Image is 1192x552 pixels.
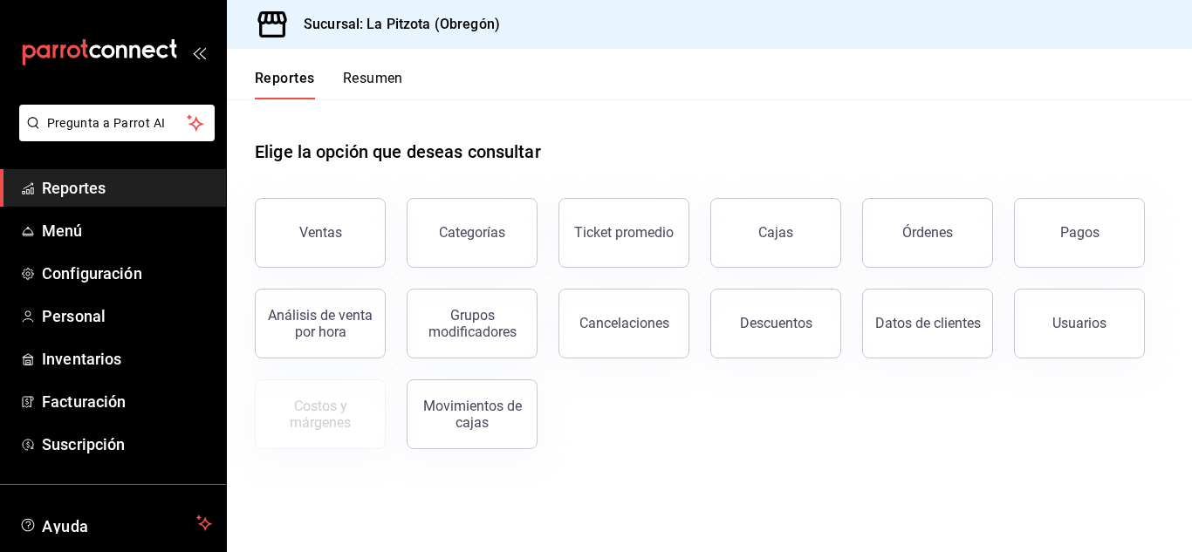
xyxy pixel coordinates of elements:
div: Usuarios [1052,315,1106,331]
div: Análisis de venta por hora [266,307,374,340]
h3: Sucursal: La Pitzota (Obregón) [290,14,500,35]
a: Cajas [710,198,841,268]
div: Grupos modificadores [418,307,526,340]
h1: Elige la opción que deseas consultar [255,139,541,165]
button: Pagos [1014,198,1145,268]
div: Órdenes [902,224,953,241]
button: Ventas [255,198,386,268]
button: Usuarios [1014,289,1145,358]
div: Ticket promedio [574,224,674,241]
span: Inventarios [42,347,212,371]
button: Pregunta a Parrot AI [19,105,215,141]
a: Pregunta a Parrot AI [12,126,215,145]
button: Grupos modificadores [407,289,538,358]
button: Datos de clientes [862,289,993,358]
span: Menú [42,219,212,242]
div: Pagos [1060,224,1100,241]
span: Suscripción [42,433,212,456]
button: Categorías [407,198,538,268]
button: Resumen [343,70,403,99]
div: Cancelaciones [579,315,669,331]
span: Configuración [42,262,212,285]
span: Personal [42,304,212,328]
button: Análisis de venta por hora [255,289,386,358]
button: Ticket promedio [558,198,689,268]
div: Categorías [439,224,505,241]
span: Reportes [42,176,212,200]
div: Cajas [758,222,794,243]
div: Datos de clientes [875,315,981,331]
button: Movimientos de cajas [407,379,538,449]
button: Descuentos [710,289,841,358]
div: Costos y márgenes [266,398,374,431]
button: Contrata inventarios para ver este reporte [255,379,386,449]
span: Ayuda [42,513,189,534]
div: Descuentos [740,315,812,331]
button: Cancelaciones [558,289,689,358]
button: Órdenes [862,198,993,268]
span: Facturación [42,390,212,413]
div: navigation tabs [255,70,403,99]
div: Movimientos de cajas [418,398,526,431]
button: Reportes [255,70,315,99]
button: open_drawer_menu [192,45,206,59]
span: Pregunta a Parrot AI [47,114,188,133]
div: Ventas [299,224,342,241]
